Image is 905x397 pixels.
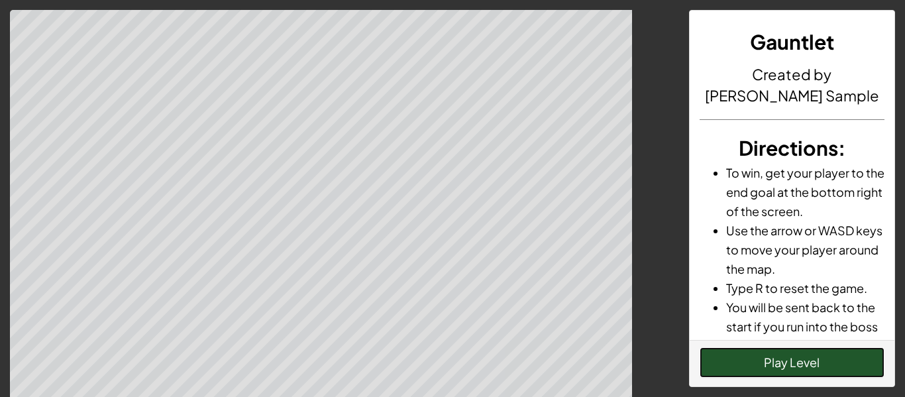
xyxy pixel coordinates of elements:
button: Play Level [700,347,885,378]
span: Directions [739,135,838,160]
h3: : [700,133,885,163]
li: Type R to reset the game. [726,278,885,298]
h3: Gauntlet [700,27,885,57]
li: To win, get your player to the end goal at the bottom right of the screen. [726,163,885,221]
li: You will be sent back to the start if you run into the boss or into spikes. [726,298,885,355]
h4: Created by [PERSON_NAME] Sample [700,64,885,106]
li: Use the arrow or WASD keys to move your player around the map. [726,221,885,278]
